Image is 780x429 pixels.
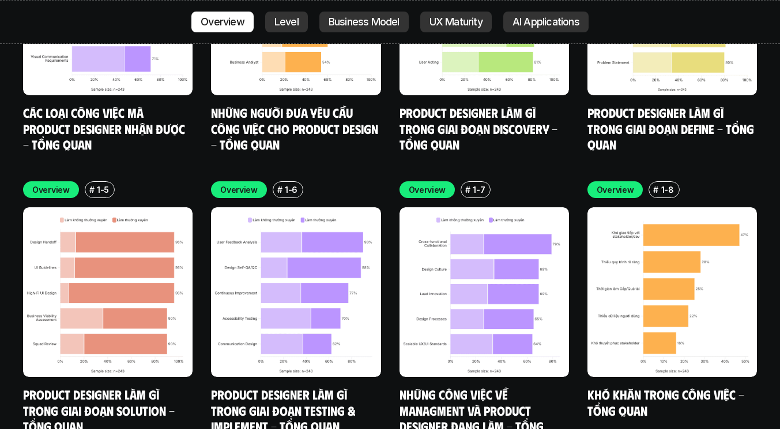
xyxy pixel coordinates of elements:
p: Overview [220,184,258,196]
p: Overview [201,16,244,28]
a: Level [265,12,308,32]
p: Overview [409,184,446,196]
p: 1-8 [661,184,674,196]
p: 1-7 [473,184,485,196]
a: Những người đưa yêu cầu công việc cho Product Design - Tổng quan [211,105,381,152]
h6: # [89,185,95,194]
p: Business Model [329,16,400,28]
p: UX Maturity [429,16,483,28]
h6: # [277,185,282,194]
p: Overview [32,184,70,196]
h6: # [653,185,658,194]
p: 1-6 [285,184,297,196]
p: Overview [597,184,634,196]
a: UX Maturity [420,12,492,32]
p: Level [274,16,299,28]
p: 1-5 [97,184,109,196]
a: Các loại công việc mà Product Designer nhận được - Tổng quan [23,105,188,152]
a: Business Model [319,12,409,32]
a: Overview [191,12,254,32]
a: Product Designer làm gì trong giai đoạn Discovery - Tổng quan [400,105,560,152]
a: Product Designer làm gì trong giai đoạn Define - Tổng quan [587,105,757,152]
h6: # [465,185,470,194]
a: AI Applications [503,12,589,32]
a: Khó khăn trong công việc - Tổng quan [587,386,747,418]
p: AI Applications [513,16,579,28]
